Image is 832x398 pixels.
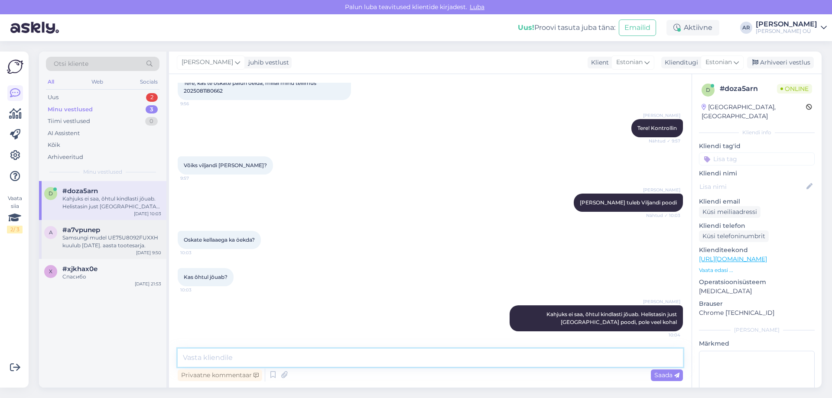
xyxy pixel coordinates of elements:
[756,21,827,35] a: [PERSON_NAME][PERSON_NAME] OÜ
[146,93,158,102] div: 2
[184,236,255,243] span: Oskate kellaaega ka öekda?
[145,117,158,126] div: 0
[648,138,680,144] span: Nähtud ✓ 9:57
[48,129,80,138] div: AI Assistent
[180,175,213,181] span: 9:57
[777,84,812,94] span: Online
[699,339,815,348] p: Märkmed
[699,287,815,296] p: [MEDICAL_DATA]
[699,197,815,206] p: Kliendi email
[546,311,678,325] span: Kahjuks ei saa, õhtul kindlasti jõuab. Helistasin just [GEOGRAPHIC_DATA] poodi, pole veel kohal
[699,142,815,151] p: Kliendi tag'id
[62,195,161,210] div: Kahjuks ei saa, õhtul kindlasti jõuab. Helistasin just [GEOGRAPHIC_DATA] poodi, pole veel kohal
[654,371,679,379] span: Saada
[467,3,487,11] span: Luba
[699,206,760,218] div: Küsi meiliaadressi
[134,210,161,217] div: [DATE] 10:03
[699,326,815,334] div: [PERSON_NAME]
[637,125,677,131] span: Tere! Kontrollin
[699,278,815,287] p: Operatsioonisüsteem
[646,212,680,219] span: Nähtud ✓ 10:03
[699,169,815,178] p: Kliendi nimi
[666,20,719,36] div: Aktiivne
[619,19,656,36] button: Emailid
[90,76,105,87] div: Web
[49,229,53,236] span: a
[702,103,806,121] div: [GEOGRAPHIC_DATA], [GEOGRAPHIC_DATA]
[49,190,53,197] span: d
[48,105,93,114] div: Minu vestlused
[62,273,161,281] div: Спасибо
[740,22,752,34] div: AR
[62,234,161,249] div: Samsungi mudel UE75U8092FUXXH kuulub [DATE]. aasta tootesarja.
[135,281,161,287] div: [DATE] 21:53
[62,265,97,273] span: #xjkhax0e
[643,298,680,305] span: [PERSON_NAME]
[182,58,233,67] span: [PERSON_NAME]
[184,162,267,168] span: Võiks viljandi [PERSON_NAME]?
[518,23,615,33] div: Proovi tasuta juba täna:
[699,246,815,255] p: Klienditeekond
[48,93,58,102] div: Uus
[756,21,817,28] div: [PERSON_NAME]
[518,23,534,32] b: Uus!
[136,249,161,256] div: [DATE] 9:50
[580,199,677,206] span: [PERSON_NAME] tuleb Viljandi poodi
[747,57,814,68] div: Arhiveeri vestlus
[699,308,815,317] p: Chrome [TECHNICAL_ID]
[699,255,767,263] a: [URL][DOMAIN_NAME]
[46,76,56,87] div: All
[62,226,100,234] span: #a7vpunep
[661,58,698,67] div: Klienditugi
[699,221,815,230] p: Kliendi telefon
[616,58,643,67] span: Estonian
[7,194,23,233] div: Vaata siia
[245,58,289,67] div: juhib vestlust
[588,58,609,67] div: Klient
[756,28,817,35] div: [PERSON_NAME] OÜ
[49,268,52,275] span: x
[699,230,769,242] div: Küsi telefoninumbrit
[699,266,815,274] p: Vaata edasi ...
[180,249,213,256] span: 10:03
[180,287,213,293] span: 10:03
[48,117,90,126] div: Tiimi vestlused
[62,187,98,195] span: #doza5arn
[7,226,23,233] div: 2 / 3
[146,105,158,114] div: 3
[48,153,83,162] div: Arhiveeritud
[48,141,60,149] div: Kõik
[720,84,777,94] div: # doza5arn
[699,299,815,308] p: Brauser
[648,332,680,338] span: 10:04
[706,87,710,93] span: d
[699,182,805,191] input: Lisa nimi
[54,59,88,68] span: Otsi kliente
[643,187,680,193] span: [PERSON_NAME]
[705,58,732,67] span: Estonian
[699,152,815,165] input: Lisa tag
[643,112,680,119] span: [PERSON_NAME]
[180,100,213,107] span: 9:56
[7,58,23,75] img: Askly Logo
[699,129,815,136] div: Kliendi info
[178,369,262,381] div: Privaatne kommentaar
[138,76,159,87] div: Socials
[83,168,122,176] span: Minu vestlused
[184,274,227,280] span: Kas õhtul jõuab?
